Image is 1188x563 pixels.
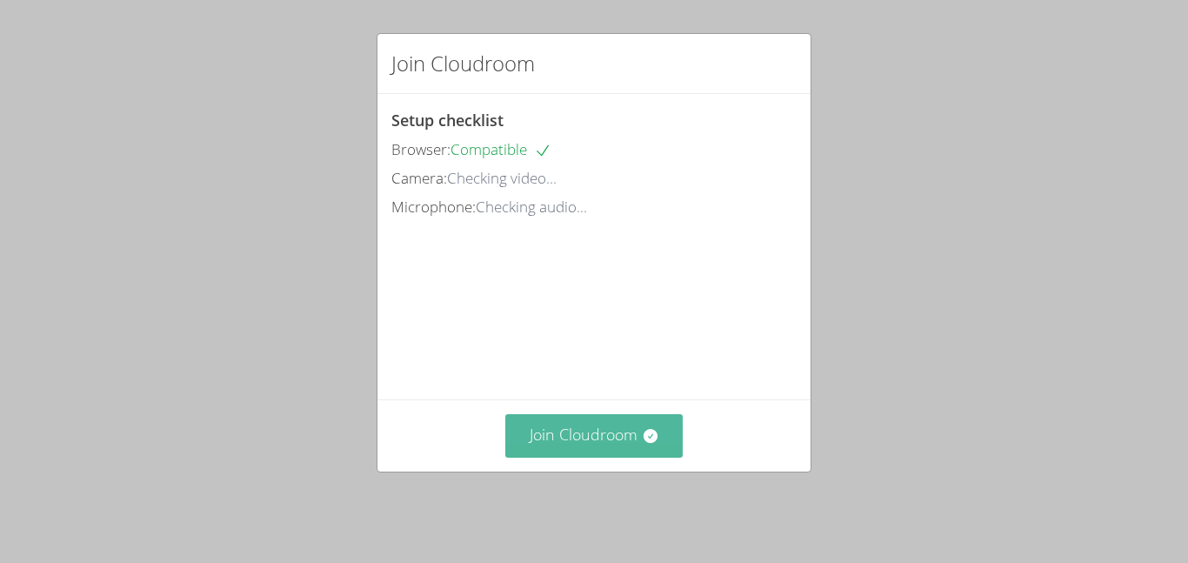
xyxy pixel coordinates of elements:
span: Camera: [391,168,447,188]
span: Checking audio... [476,197,587,217]
span: Setup checklist [391,110,504,131]
button: Join Cloudroom [505,414,684,457]
h2: Join Cloudroom [391,48,535,79]
span: Checking video... [447,168,557,188]
span: Browser: [391,139,451,159]
span: Compatible [451,139,551,159]
span: Microphone: [391,197,476,217]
